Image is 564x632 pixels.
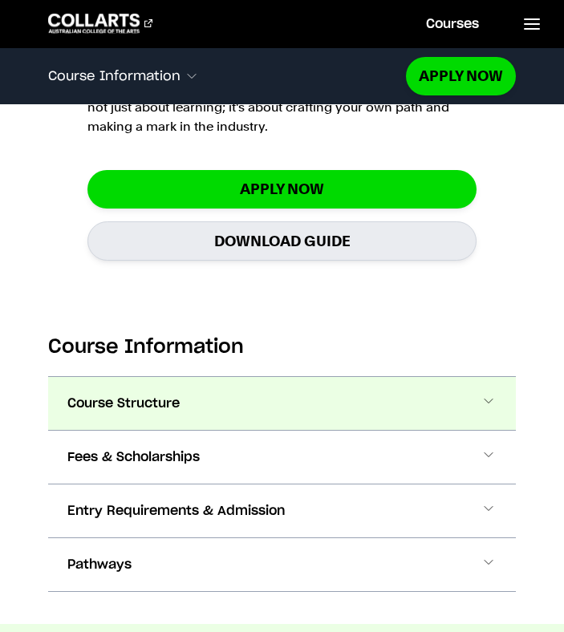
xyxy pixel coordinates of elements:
[87,170,476,208] a: Apply Now
[48,484,517,537] button: Entry Requirements & Admission
[406,57,516,95] a: Apply Now
[67,394,180,413] span: Course Structure
[48,334,517,360] h2: Course Information
[48,59,407,93] button: Course Information
[48,377,517,430] button: Course Structure
[67,448,200,467] span: Fees & Scholarships
[48,538,517,591] button: Pathways
[87,221,476,261] a: Download Guide
[48,14,152,33] div: Go to homepage
[67,555,132,574] span: Pathways
[48,69,181,83] span: Course Information
[67,501,285,521] span: Entry Requirements & Admission
[48,431,517,484] button: Fees & Scholarships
